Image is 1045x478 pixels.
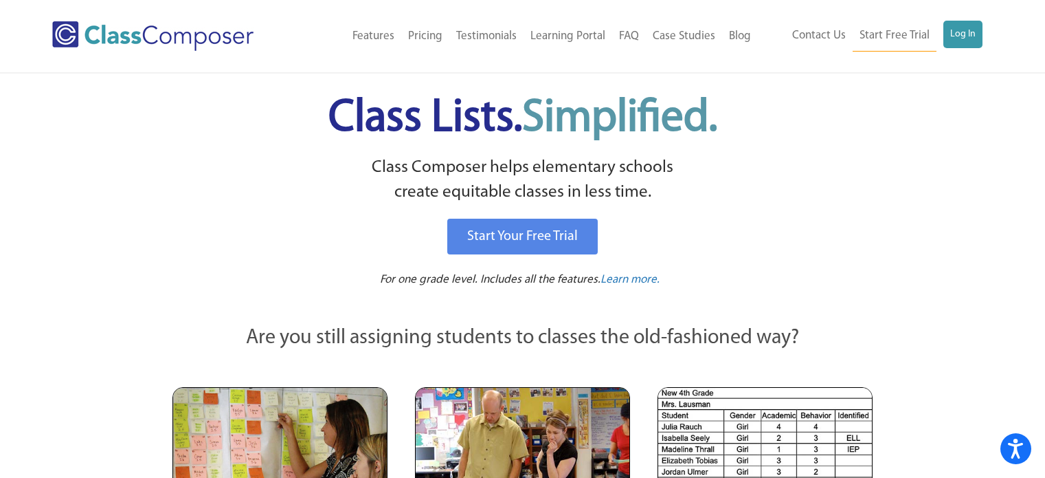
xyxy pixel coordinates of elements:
p: Class Composer helps elementary schools create equitable classes in less time. [170,155,875,206]
img: Class Composer [52,21,254,51]
a: Start Free Trial [853,21,936,52]
span: Class Lists. [328,96,717,141]
a: Testimonials [449,21,524,52]
a: Features [346,21,401,52]
a: Start Your Free Trial [447,219,598,254]
a: Pricing [401,21,449,52]
a: Blog [722,21,758,52]
a: Log In [943,21,982,48]
a: Learn more. [600,272,660,289]
span: For one grade level. Includes all the features. [380,274,600,285]
span: Start Your Free Trial [467,230,578,243]
a: FAQ [612,21,646,52]
a: Case Studies [646,21,722,52]
span: Simplified. [522,96,717,141]
p: Are you still assigning students to classes the old-fashioned way? [172,323,873,354]
nav: Header Menu [758,21,982,52]
a: Contact Us [785,21,853,51]
span: Learn more. [600,274,660,285]
nav: Header Menu [297,21,757,52]
a: Learning Portal [524,21,612,52]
